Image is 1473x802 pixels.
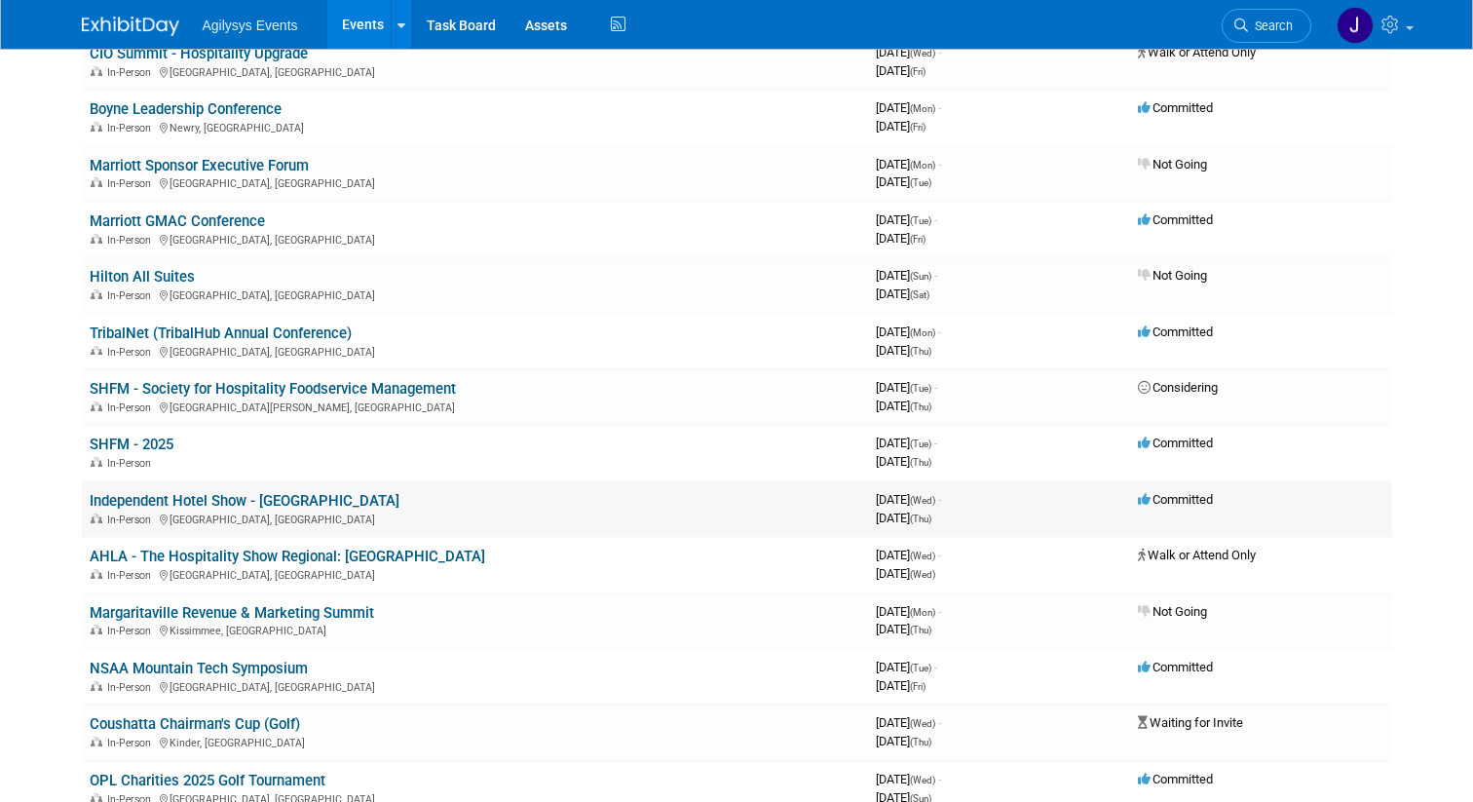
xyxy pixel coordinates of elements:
[107,625,157,637] span: In-Person
[938,548,941,562] span: -
[1138,660,1213,674] span: Committed
[910,625,931,635] span: (Thu)
[107,681,157,694] span: In-Person
[910,439,931,449] span: (Tue)
[938,100,941,115] span: -
[90,772,325,789] a: OPL Charities 2025 Golf Tournament
[876,380,937,395] span: [DATE]
[876,268,937,283] span: [DATE]
[91,625,102,634] img: In-Person Event
[107,346,157,359] span: In-Person
[876,231,925,246] span: [DATE]
[910,681,925,692] span: (Fri)
[107,569,157,582] span: In-Person
[91,234,102,244] img: In-Person Event
[91,122,102,132] img: In-Person Event
[107,289,157,302] span: In-Person
[1138,45,1256,59] span: Walk or Attend Only
[1138,436,1213,450] span: Committed
[910,160,935,171] span: (Mon)
[91,346,102,356] img: In-Person Event
[910,215,931,226] span: (Tue)
[910,346,931,357] span: (Thu)
[934,212,937,227] span: -
[91,569,102,579] img: In-Person Event
[910,271,931,282] span: (Sun)
[910,607,935,618] span: (Mon)
[1337,7,1374,44] img: Justin Oram
[90,734,860,749] div: Kinder, [GEOGRAPHIC_DATA]
[90,174,860,190] div: [GEOGRAPHIC_DATA], [GEOGRAPHIC_DATA]
[876,566,935,581] span: [DATE]
[91,681,102,691] img: In-Person Event
[876,548,941,562] span: [DATE]
[91,457,102,467] img: In-Person Event
[934,380,937,395] span: -
[90,231,860,247] div: [GEOGRAPHIC_DATA], [GEOGRAPHIC_DATA]
[938,772,941,786] span: -
[876,734,931,748] span: [DATE]
[876,604,941,619] span: [DATE]
[1138,325,1213,339] span: Committed
[876,678,925,693] span: [DATE]
[90,380,456,398] a: SHFM - Society for Hospitality Foodservice Management
[876,436,937,450] span: [DATE]
[876,660,937,674] span: [DATE]
[90,436,173,453] a: SHFM - 2025
[90,511,860,526] div: [GEOGRAPHIC_DATA], [GEOGRAPHIC_DATA]
[90,343,860,359] div: [GEOGRAPHIC_DATA], [GEOGRAPHIC_DATA]
[876,715,941,730] span: [DATE]
[90,566,860,582] div: [GEOGRAPHIC_DATA], [GEOGRAPHIC_DATA]
[107,177,157,190] span: In-Person
[1138,157,1207,172] span: Not Going
[910,234,925,245] span: (Fri)
[82,17,179,36] img: ExhibitDay
[91,514,102,523] img: In-Person Event
[91,177,102,187] img: In-Person Event
[90,604,374,622] a: Margaritaville Revenue & Marketing Summit
[90,715,300,733] a: Coushatta Chairman's Cup (Golf)
[203,18,298,33] span: Agilysys Events
[938,715,941,730] span: -
[876,454,931,469] span: [DATE]
[938,604,941,619] span: -
[910,551,935,561] span: (Wed)
[938,157,941,172] span: -
[876,45,941,59] span: [DATE]
[934,660,937,674] span: -
[910,289,929,300] span: (Sat)
[1138,772,1213,786] span: Committed
[1248,19,1293,33] span: Search
[910,327,935,338] span: (Mon)
[1222,9,1311,43] a: Search
[876,63,925,78] span: [DATE]
[1138,268,1207,283] span: Not Going
[90,63,860,79] div: [GEOGRAPHIC_DATA], [GEOGRAPHIC_DATA]
[1138,548,1256,562] span: Walk or Attend Only
[910,66,925,77] span: (Fri)
[876,399,931,413] span: [DATE]
[90,622,860,637] div: Kissimmee, [GEOGRAPHIC_DATA]
[876,212,937,227] span: [DATE]
[107,122,157,134] span: In-Person
[910,103,935,114] span: (Mon)
[910,401,931,412] span: (Thu)
[910,177,931,188] span: (Tue)
[90,325,352,342] a: TribalNet (TribalHub Annual Conference)
[90,268,195,286] a: Hilton All Suites
[910,495,935,506] span: (Wed)
[107,514,157,526] span: In-Person
[876,286,929,301] span: [DATE]
[876,100,941,115] span: [DATE]
[90,492,399,510] a: Independent Hotel Show - [GEOGRAPHIC_DATA]
[938,492,941,507] span: -
[107,401,157,414] span: In-Person
[876,157,941,172] span: [DATE]
[910,122,925,133] span: (Fri)
[910,457,931,468] span: (Thu)
[910,775,935,785] span: (Wed)
[90,212,265,230] a: Marriott GMAC Conference
[107,66,157,79] span: In-Person
[910,663,931,673] span: (Tue)
[90,660,308,677] a: NSAA Mountain Tech Symposium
